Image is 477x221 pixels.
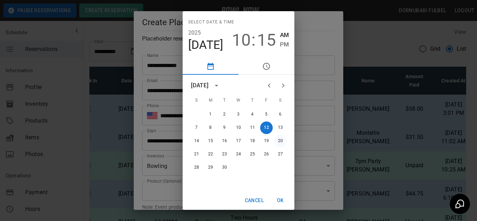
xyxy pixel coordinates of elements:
[232,94,245,108] span: Wednesday
[269,194,292,207] button: OK
[218,148,231,161] button: 23
[242,194,266,207] button: Cancel
[204,108,217,121] button: 1
[274,108,287,121] button: 6
[274,135,287,147] button: 20
[260,108,273,121] button: 5
[246,108,259,121] button: 4
[204,161,217,174] button: 29
[232,148,245,161] button: 24
[190,94,203,108] span: Sunday
[280,40,289,49] button: PM
[188,38,223,52] button: [DATE]
[218,161,231,174] button: 30
[183,58,239,75] button: pick date
[188,17,234,28] span: Select date & time
[218,135,231,147] button: 16
[232,121,245,134] button: 10
[218,94,231,108] span: Tuesday
[204,148,217,161] button: 22
[190,148,203,161] button: 21
[246,148,259,161] button: 25
[232,135,245,147] button: 17
[232,108,245,121] button: 3
[204,135,217,147] button: 15
[262,79,276,93] button: Previous month
[204,121,217,134] button: 8
[211,80,222,91] button: calendar view is open, switch to year view
[274,121,287,134] button: 13
[239,58,294,75] button: pick time
[190,161,203,174] button: 28
[257,30,276,50] button: 15
[246,135,259,147] button: 18
[260,135,273,147] button: 19
[188,28,201,38] button: 2025
[274,148,287,161] button: 27
[232,30,251,50] button: 10
[218,121,231,134] button: 9
[246,94,259,108] span: Thursday
[246,121,259,134] button: 11
[218,108,231,121] button: 2
[190,121,203,134] button: 7
[190,135,203,147] button: 14
[260,148,273,161] button: 26
[204,94,217,108] span: Monday
[280,30,289,40] button: AM
[251,30,256,50] span: :
[260,94,273,108] span: Friday
[260,121,273,134] button: 12
[274,94,287,108] span: Saturday
[191,81,208,90] div: [DATE]
[276,79,290,93] button: Next month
